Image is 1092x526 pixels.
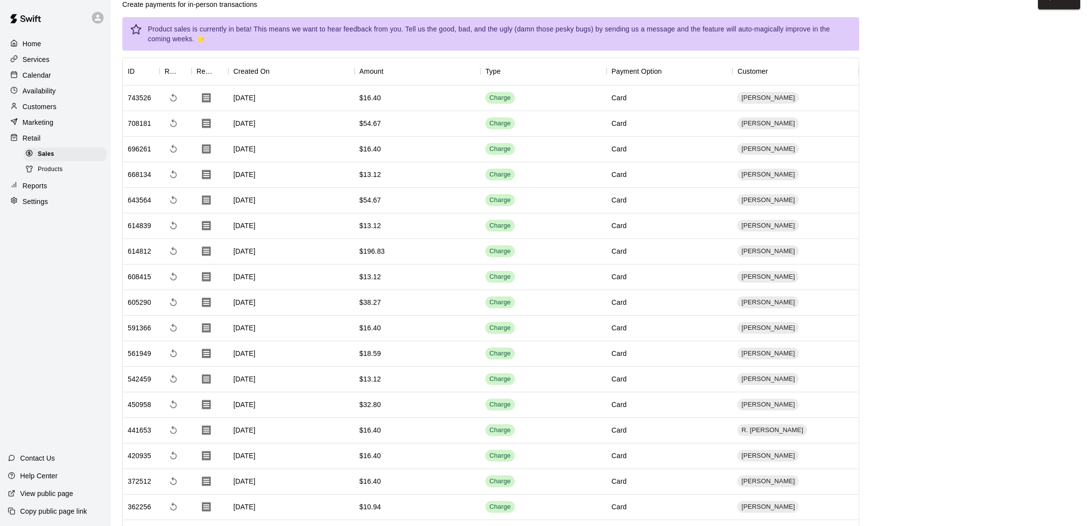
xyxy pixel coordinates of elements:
div: [DATE] [228,316,355,341]
span: [PERSON_NAME] [737,145,799,154]
span: [PERSON_NAME] [737,170,799,179]
button: Download Receipt [196,471,216,491]
span: [PERSON_NAME] [737,323,799,333]
div: Customer [732,58,859,85]
div: [DATE] [228,188,355,213]
div: $16.40 [360,476,381,486]
div: $13.12 [360,272,381,282]
span: [PERSON_NAME] [737,247,799,256]
span: [PERSON_NAME] [737,221,799,231]
span: [PERSON_NAME] [737,349,799,358]
div: $54.67 [360,195,381,205]
span: [PERSON_NAME] [737,375,799,384]
a: Marketing [8,115,103,130]
div: [PERSON_NAME] [737,348,799,359]
div: Card [612,170,627,179]
p: Home [23,39,41,49]
div: [DATE] [228,86,355,111]
a: Retail [8,131,103,146]
button: Download Receipt [196,190,216,210]
button: Sort [768,64,782,78]
div: Card [612,323,627,333]
div: $13.12 [360,221,381,231]
div: Card [612,195,627,205]
span: [PERSON_NAME] [737,451,799,461]
div: Charge [489,477,511,486]
div: Charge [489,221,511,231]
div: $16.40 [360,451,381,461]
button: Download Receipt [196,344,216,363]
p: Availability [23,86,56,96]
div: Charge [489,502,511,512]
div: Card [612,221,627,231]
span: Refund payment [165,89,182,107]
a: Calendar [8,68,103,83]
span: Refund payment [165,217,182,234]
span: Refund payment [165,370,182,388]
div: 362256 [128,502,151,512]
a: Services [8,52,103,67]
span: Sales [38,149,54,159]
div: [DATE] [228,392,355,418]
a: Home [8,36,103,51]
div: [PERSON_NAME] [737,373,799,385]
div: Charge [489,349,511,358]
button: Sort [178,64,192,78]
div: [PERSON_NAME] [737,501,799,513]
div: Card [612,425,627,435]
button: Sort [501,64,514,78]
div: 614812 [128,246,151,256]
div: Card [612,476,627,486]
div: ID [123,58,160,85]
span: [PERSON_NAME] [737,93,799,103]
button: Download Receipt [196,446,216,466]
p: Reports [23,181,47,191]
span: Refund payment [165,115,182,132]
p: Customers [23,102,56,112]
div: Card [612,272,627,282]
div: [PERSON_NAME] [737,322,799,334]
div: [PERSON_NAME] [737,117,799,129]
div: 668134 [128,170,151,179]
a: Reports [8,178,103,193]
span: Refund payment [165,166,182,183]
div: $54.67 [360,118,381,128]
span: [PERSON_NAME] [737,272,799,282]
p: Copy public page link [20,506,87,516]
div: [DATE] [228,495,355,520]
span: Refund payment [165,447,182,465]
span: Refund payment [165,396,182,413]
div: Amount [355,58,481,85]
div: 605290 [128,297,151,307]
div: [PERSON_NAME] [737,194,799,206]
button: Download Receipt [196,216,216,235]
span: [PERSON_NAME] [737,119,799,128]
p: Marketing [23,117,54,127]
div: [PERSON_NAME] [737,475,799,487]
button: Download Receipt [196,165,216,184]
div: Card [612,93,627,103]
a: Customers [8,99,103,114]
a: Sales [24,146,111,162]
div: [DATE] [228,469,355,495]
button: Download Receipt [196,267,216,287]
div: $10.94 [360,502,381,512]
p: Help Center [20,471,57,481]
div: [PERSON_NAME] [737,450,799,462]
span: R. [PERSON_NAME] [737,426,807,435]
div: [DATE] [228,162,355,188]
div: [DATE] [228,111,355,137]
div: [PERSON_NAME] [737,245,799,257]
div: [DATE] [228,367,355,392]
button: Download Receipt [196,395,216,414]
button: Download Receipt [196,88,216,108]
p: Calendar [23,70,51,80]
div: 450958 [128,400,151,409]
a: Availability [8,84,103,98]
div: Refund [165,58,178,85]
div: $16.40 [360,323,381,333]
div: 561949 [128,349,151,358]
div: Created On [228,58,355,85]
